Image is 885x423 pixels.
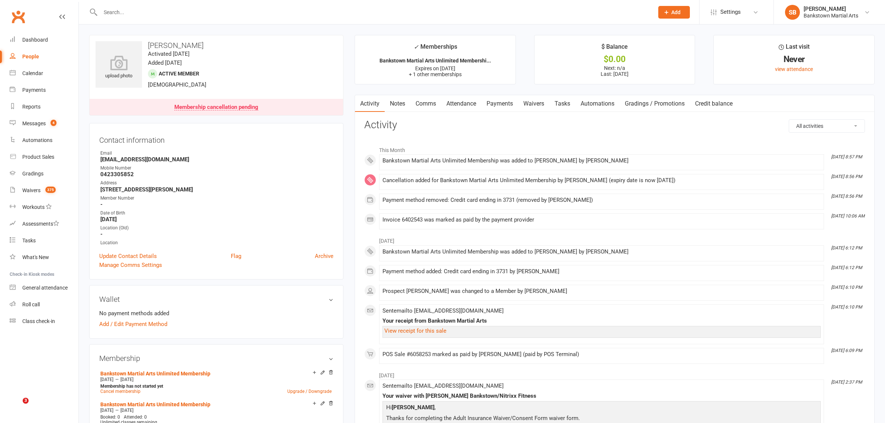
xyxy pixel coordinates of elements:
div: Bankstown Martial Arts Unlimited Membership was added to [PERSON_NAME] by [PERSON_NAME] [382,158,821,164]
div: Membership cancellation pending [174,104,258,110]
div: Calendar [22,70,43,76]
strong: [EMAIL_ADDRESS][DOMAIN_NAME] [100,156,333,163]
strong: [STREET_ADDRESS][PERSON_NAME] [100,186,333,193]
span: + 1 other memberships [409,71,462,77]
span: Booked: 0 [100,414,120,420]
div: $0.00 [541,55,688,63]
span: [DATE] [120,408,133,413]
div: Email [100,150,333,157]
a: Product Sales [10,149,78,165]
strong: - [100,201,333,208]
a: Automations [10,132,78,149]
div: Member Number [100,195,333,202]
div: Memberships [414,42,457,56]
i: [DATE] 2:37 PM [831,380,862,385]
a: Notes [385,95,410,112]
div: Gradings [22,171,43,177]
i: [DATE] 6:09 PM [831,348,862,353]
span: [DEMOGRAPHIC_DATA] [148,81,206,88]
a: Roll call [10,296,78,313]
div: upload photo [96,55,142,80]
div: What's New [22,254,49,260]
a: Dashboard [10,32,78,48]
span: Sent email to [EMAIL_ADDRESS][DOMAIN_NAME] [382,382,504,389]
div: Never [720,55,868,63]
time: Added [DATE] [148,59,182,66]
a: Waivers [518,95,549,112]
strong: Bankstown Martial Arts Unlimited Membershi... [379,58,491,64]
div: POS Sale #6058253 marked as paid by [PERSON_NAME] (paid by POS Terminal) [382,351,821,358]
a: Flag [231,252,241,261]
div: Roll call [22,301,40,307]
strong: [PERSON_NAME] [392,404,435,411]
a: What's New [10,249,78,266]
a: Activity [355,95,385,112]
div: Your waiver with [PERSON_NAME] Bankstown/Nitrixx Fitness [382,393,821,399]
i: ✓ [414,43,419,51]
a: View receipt for this sale [384,327,446,334]
div: Tasks [22,238,36,243]
div: — [98,407,333,413]
div: Last visit [779,42,810,55]
h3: Contact information [99,133,333,144]
p: Next: n/a Last: [DATE] [541,65,688,77]
div: Mobile Number [100,165,333,172]
div: [PERSON_NAME] [804,6,858,12]
a: Gradings / Promotions [620,95,690,112]
h3: Membership [99,354,333,362]
div: Invoice 6402543 was marked as paid by the payment provider [382,217,821,223]
strong: Membership has not started yet [100,384,163,389]
div: Dashboard [22,37,48,43]
span: Add [671,9,681,15]
time: Activated [DATE] [148,51,190,57]
i: [DATE] 6:12 PM [831,245,862,251]
a: Waivers 375 [10,182,78,199]
a: Tasks [10,232,78,249]
a: Clubworx [9,7,28,26]
a: Assessments [10,216,78,232]
span: Attended: 0 [124,414,147,420]
div: Cancellation added for Bankstown Martial Arts Unlimited Membership by [PERSON_NAME] (expiry date ... [382,177,821,184]
div: Payments [22,87,46,93]
li: This Month [364,142,865,154]
p: Hi , [384,403,819,414]
input: Search... [98,7,649,17]
span: 375 [45,187,56,193]
i: [DATE] 10:06 AM [831,213,865,219]
a: Archive [315,252,333,261]
a: Payments [10,82,78,99]
span: Sent email to [EMAIL_ADDRESS][DOMAIN_NAME] [382,307,504,314]
span: 4 [51,120,56,126]
li: No payment methods added [99,309,333,318]
a: General attendance kiosk mode [10,280,78,296]
a: Manage Comms Settings [99,261,162,269]
div: Waivers [22,187,41,193]
div: People [22,54,39,59]
strong: [DATE] [100,216,333,223]
a: Automations [575,95,620,112]
div: — [98,377,333,382]
a: Upgrade / Downgrade [287,389,332,394]
h3: [PERSON_NAME] [96,41,337,49]
strong: - [100,231,333,238]
div: Bankstown Martial Arts [804,12,858,19]
span: Expires on [DATE] [415,65,455,71]
iframe: Intercom live chat [7,398,25,416]
span: [DATE] [100,377,113,382]
div: $ Balance [601,42,628,55]
div: Payment method added: Credit card ending in 3731 by [PERSON_NAME] [382,268,821,275]
a: Comms [410,95,441,112]
div: General attendance [22,285,68,291]
a: Reports [10,99,78,115]
div: Reports [22,104,41,110]
span: Settings [720,4,741,20]
span: Active member [159,71,199,77]
span: [DATE] [100,408,113,413]
div: Assessments [22,221,59,227]
div: Bankstown Martial Arts Unlimited Membership was added to [PERSON_NAME] by [PERSON_NAME] [382,249,821,255]
span: 3 [23,398,29,404]
a: Class kiosk mode [10,313,78,330]
h3: Wallet [99,295,333,303]
div: Workouts [22,204,45,210]
div: Automations [22,137,52,143]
